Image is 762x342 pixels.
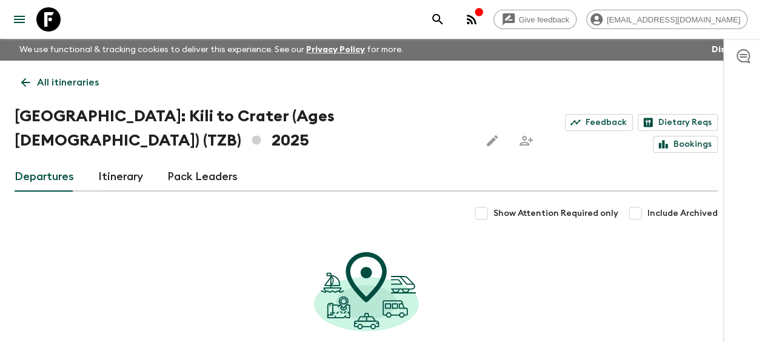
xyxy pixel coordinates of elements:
span: Include Archived [647,207,718,220]
button: search adventures [426,7,450,32]
a: Itinerary [98,163,143,192]
h1: [GEOGRAPHIC_DATA]: Kili to Crater (Ages [DEMOGRAPHIC_DATA]) (TZB) 2025 [15,104,470,153]
p: All itineraries [37,75,99,90]
button: Dismiss [709,41,747,58]
div: [EMAIL_ADDRESS][DOMAIN_NAME] [586,10,747,29]
a: Give feedback [493,10,577,29]
button: menu [7,7,32,32]
span: Show Attention Required only [493,207,618,220]
span: [EMAIL_ADDRESS][DOMAIN_NAME] [600,15,747,24]
a: Dietary Reqs [638,114,718,131]
span: Give feedback [512,15,576,24]
a: Pack Leaders [167,163,238,192]
a: All itineraries [15,70,105,95]
a: Feedback [565,114,633,131]
span: Share this itinerary [514,129,538,153]
a: Departures [15,163,74,192]
button: Edit this itinerary [480,129,504,153]
a: Bookings [653,136,718,153]
a: Privacy Policy [306,45,365,54]
p: We use functional & tracking cookies to deliver this experience. See our for more. [15,39,408,61]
